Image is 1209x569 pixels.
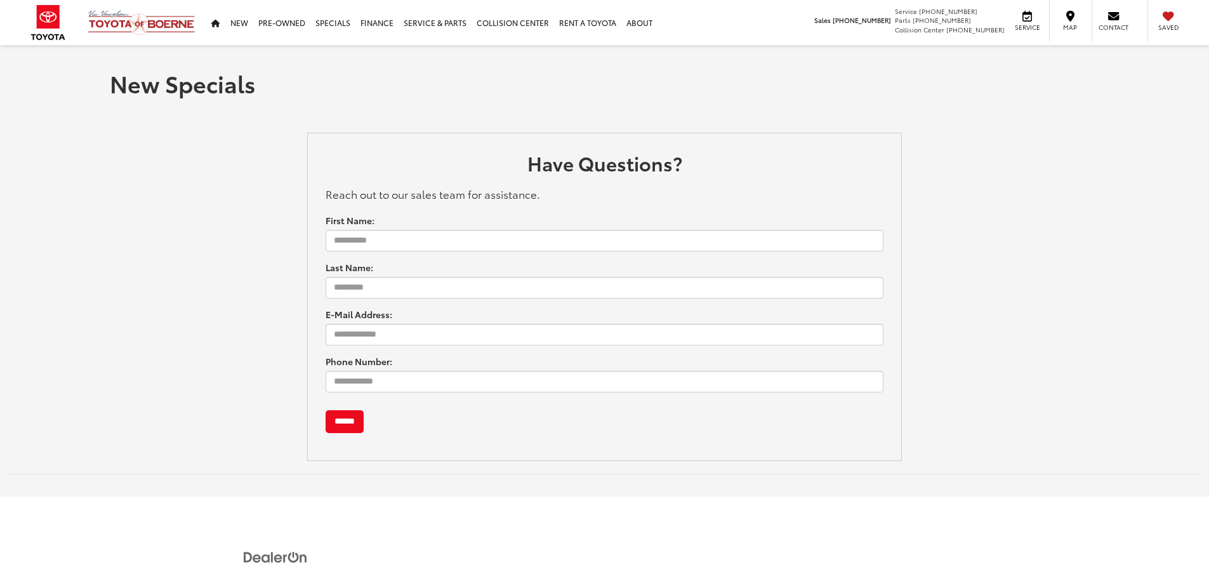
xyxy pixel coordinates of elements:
h1: New Specials [110,70,1100,96]
span: Parts [895,15,911,25]
span: Map [1056,23,1084,32]
span: Sales [814,15,831,25]
span: [PHONE_NUMBER] [946,25,1005,34]
label: E-Mail Address: [326,308,392,321]
p: Reach out to our sales team for assistance. [326,186,884,201]
a: DealerOn [243,550,308,563]
span: Saved [1154,23,1182,32]
label: First Name: [326,214,374,227]
span: [PHONE_NUMBER] [919,6,977,16]
span: Collision Center [895,25,944,34]
span: Contact [1099,23,1128,32]
span: Service [895,6,917,16]
span: [PHONE_NUMBER] [833,15,891,25]
label: Last Name: [326,261,373,274]
span: Service [1013,23,1041,32]
img: Vic Vaughan Toyota of Boerne [88,10,195,36]
img: DealerOn [243,551,308,565]
label: Phone Number: [326,355,392,368]
span: [PHONE_NUMBER] [913,15,971,25]
h2: Have Questions? [326,152,884,180]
